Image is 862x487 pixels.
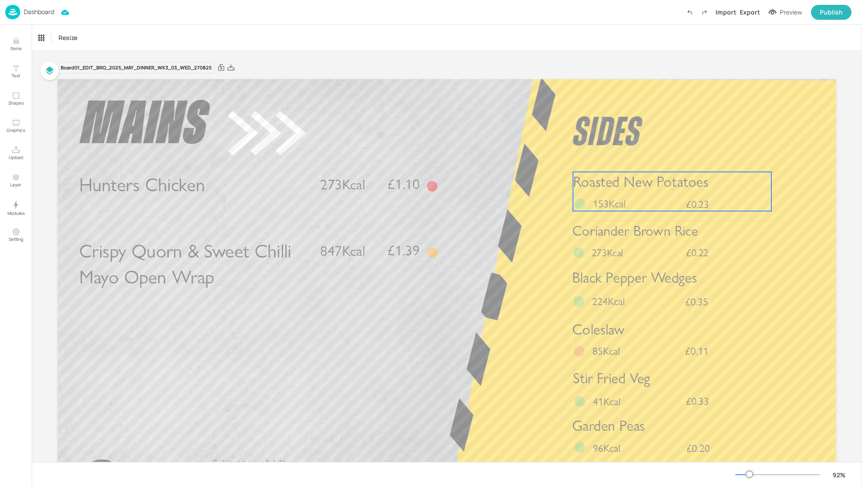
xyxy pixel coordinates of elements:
label: Redo (Ctrl + Y) [697,5,712,20]
div: 92 % [829,470,850,480]
div: Preview [780,7,802,17]
div: Export [740,7,760,17]
span: 96Kcal [593,442,621,455]
span: 41Kcal [593,395,621,408]
span: £0.23 [686,199,709,209]
div: Publish [820,7,843,17]
div: Board 01_EDIT_BRO_2025_MAY_DINNER_WK3_03_WED_270825 [58,62,215,74]
span: £1.10 [387,178,420,192]
span: Garden Peas [572,417,645,434]
span: 847Kcal [320,243,365,260]
span: £0.35 [685,297,709,307]
span: 224Kcal [592,295,625,308]
span: £0.22 [686,248,709,258]
div: Import [716,7,736,17]
button: Preview [763,6,807,19]
img: logo-86c26b7e.jpg [5,5,20,19]
span: 153Kcal [593,197,626,211]
span: £0.33 [686,396,709,407]
span: 273Kcal [592,246,623,259]
span: Crispy Quorn & Sweet Chilli Mayo Open Wrap [79,240,292,289]
span: £1.39 [387,244,420,258]
span: Coleslaw [572,321,625,338]
span: 273Kcal [320,176,365,193]
span: £0.11 [685,346,709,356]
span: Hunters Chicken [79,174,205,196]
span: Coriander Brown Rice [572,222,698,239]
span: Roasted New Potatoes [573,173,709,191]
span: 85Kcal [592,345,620,358]
label: Undo (Ctrl + Z) [682,5,697,20]
p: Dashboard [24,9,54,15]
span: Stir Fried Veg [573,370,650,387]
span: £0.20 [687,443,710,454]
button: Publish [811,5,851,20]
span: Black Pepper Wedges [572,269,697,287]
span: Resize [57,33,79,42]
